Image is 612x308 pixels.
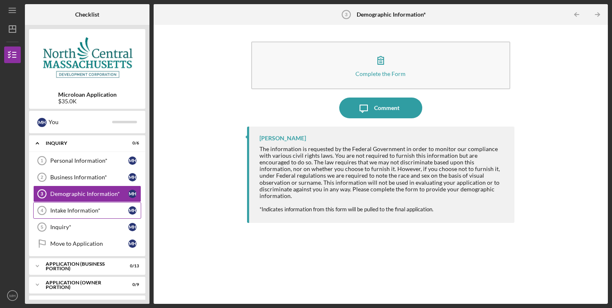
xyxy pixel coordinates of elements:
tspan: 3 [41,191,43,196]
a: 2Business Information*MH [33,169,141,186]
button: Complete the Form [251,42,510,89]
button: Comment [339,98,422,118]
div: M H [128,240,137,248]
div: APPLICATION (BUSINESS PORTION) [46,262,118,271]
div: M H [128,190,137,198]
div: Complete the Form [355,71,406,77]
b: Demographic Information* [357,11,426,18]
div: M H [37,118,47,127]
tspan: 4 [41,208,44,213]
a: Move to ApplicationMH [33,235,141,252]
a: 3Demographic Information*MH [33,186,141,202]
tspan: 3 [345,12,347,17]
img: Product logo [29,33,145,83]
div: Move to Application [50,240,128,247]
div: APPLICATION (OWNER PORTION) [46,280,118,290]
a: 4Intake Information*MH [33,202,141,219]
div: M H [128,173,137,181]
div: M H [128,206,137,215]
text: MH [10,293,16,298]
tspan: 1 [41,158,43,163]
div: Inquiry* [50,224,128,230]
div: Intake Information* [50,207,128,214]
b: Checklist [75,11,99,18]
div: $35.0K [58,98,117,105]
div: 0 / 13 [124,264,139,269]
div: M H [128,223,137,231]
div: M H [128,156,137,165]
tspan: 2 [41,175,43,180]
div: Business Information* [50,174,128,181]
div: INQUIRY [46,141,118,146]
div: The information is requested by the Federal Government in order to monitor our compliance with va... [259,146,506,199]
button: MH [4,287,21,304]
div: Personal Information* [50,157,128,164]
span: *Indicates information from this form will be pulled to the final application. [259,206,433,213]
a: 1Personal Information*MH [33,152,141,169]
div: Comment [374,98,399,118]
div: Demographic Information* [50,191,128,197]
b: Microloan Application [58,91,117,98]
a: 5Inquiry*MH [33,219,141,235]
div: [PERSON_NAME] [259,135,306,142]
div: You [49,115,112,129]
div: 0 / 6 [124,141,139,146]
div: 0 / 9 [124,282,139,287]
tspan: 5 [41,225,43,230]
